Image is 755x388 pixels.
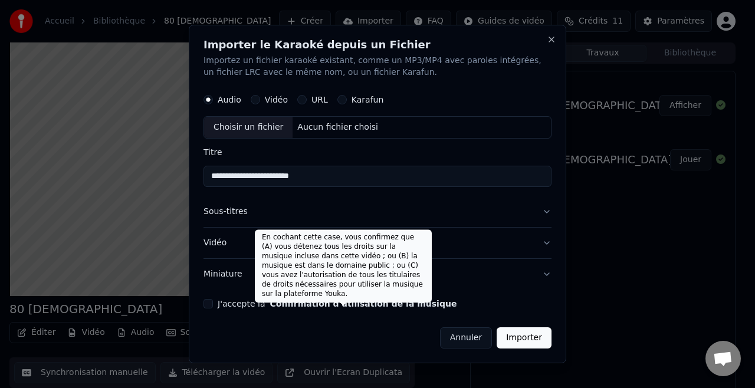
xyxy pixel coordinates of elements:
button: Annuler [440,327,492,348]
label: Audio [218,96,241,104]
div: En cochant cette case, vous confirmez que (A) vous détenez tous les droits sur la musique incluse... [255,229,432,302]
button: Sous-titres [203,196,552,227]
button: J'accepte la [270,300,457,308]
button: Vidéo [203,228,552,258]
label: Karafun [352,96,384,104]
button: Miniature [203,259,552,290]
p: Importez un fichier karaoké existant, comme un MP3/MP4 avec paroles intégrées, un fichier LRC ave... [203,55,552,78]
button: Importer [497,327,552,348]
div: Choisir un fichier [204,117,293,138]
h2: Importer le Karaoké depuis un Fichier [203,40,552,50]
label: Titre [203,148,552,156]
div: Aucun fichier choisi [293,121,383,133]
label: J'accepte la [218,300,457,308]
label: URL [311,96,328,104]
label: Vidéo [265,96,288,104]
